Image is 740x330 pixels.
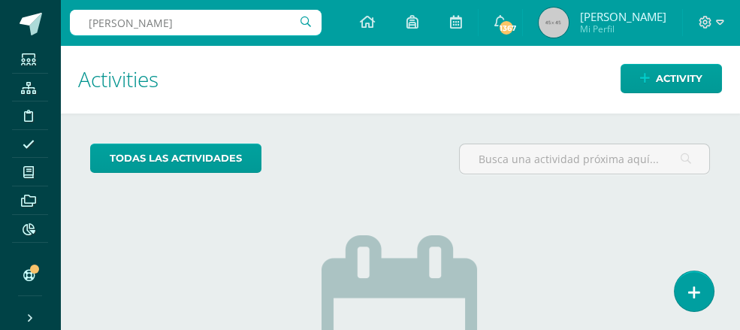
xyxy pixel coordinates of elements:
[580,9,666,24] span: [PERSON_NAME]
[621,64,722,93] a: Activity
[460,144,709,174] input: Busca una actividad próxima aquí...
[539,8,569,38] img: 45x45
[90,144,261,173] a: todas las Actividades
[498,20,515,36] span: 1367
[580,23,666,35] span: Mi Perfil
[78,45,722,114] h1: Activities
[70,10,322,35] input: Search a user…
[656,65,702,92] span: Activity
